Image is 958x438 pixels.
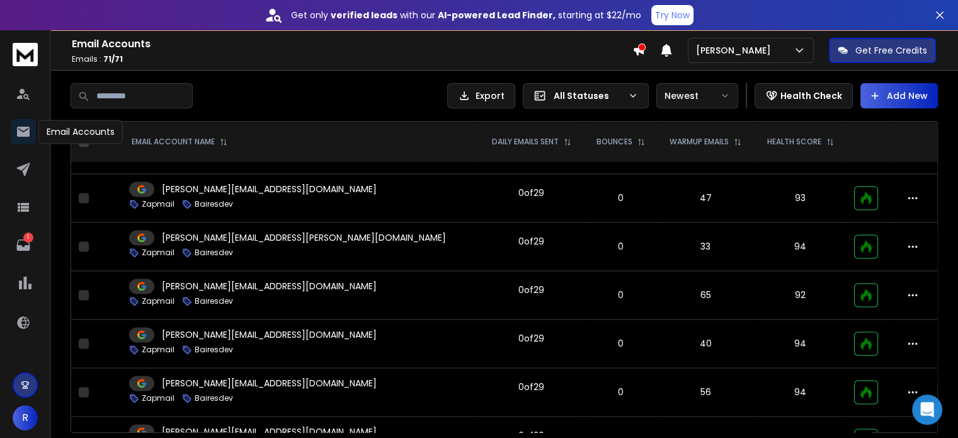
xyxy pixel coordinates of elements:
strong: verified leads [331,9,397,21]
p: [PERSON_NAME][EMAIL_ADDRESS][DOMAIN_NAME] [162,377,377,389]
p: Bairesdev [195,393,233,403]
p: Get Free Credits [855,44,927,57]
p: 0 [591,337,649,350]
p: Zapmail [142,248,174,258]
td: 40 [657,320,755,368]
p: BOUNCES [596,137,632,147]
td: 47 [657,174,755,222]
p: [PERSON_NAME][EMAIL_ADDRESS][DOMAIN_NAME] [162,328,377,341]
div: 0 of 29 [518,284,544,296]
button: R [13,405,38,430]
div: Open Intercom Messenger [912,395,942,425]
p: Zapmail [142,199,174,209]
p: 0 [591,192,649,204]
p: 1 [23,233,33,243]
p: 0 [591,240,649,253]
td: 33 [657,222,755,271]
p: Try Now [655,9,690,21]
p: Bairesdev [195,345,233,355]
td: 56 [657,368,755,417]
p: [PERSON_NAME] [696,44,776,57]
button: Try Now [651,5,693,25]
p: Zapmail [142,393,174,403]
p: Bairesdev [195,248,233,258]
td: 92 [755,271,847,320]
a: 1 [11,233,36,258]
p: [PERSON_NAME][EMAIL_ADDRESS][DOMAIN_NAME] [162,425,377,438]
button: Get Free Credits [829,38,936,63]
p: WARMUP EMAILS [670,137,729,147]
img: logo [13,43,38,66]
td: 94 [755,368,847,417]
p: [PERSON_NAME][EMAIL_ADDRESS][DOMAIN_NAME] [162,280,377,292]
p: 0 [591,386,649,398]
div: 0 of 29 [518,187,544,199]
td: 94 [755,222,847,271]
p: Health Check [780,89,842,102]
p: [PERSON_NAME][EMAIL_ADDRESS][PERSON_NAME][DOMAIN_NAME] [162,231,446,244]
div: 0 of 29 [518,235,544,248]
p: Zapmail [142,296,174,306]
p: Zapmail [142,345,174,355]
span: 71 / 71 [103,54,123,64]
p: Get only with our starting at $22/mo [291,9,641,21]
p: Bairesdev [195,199,233,209]
p: [PERSON_NAME][EMAIL_ADDRESS][DOMAIN_NAME] [162,183,377,195]
button: Health Check [755,83,853,108]
div: EMAIL ACCOUNT NAME [132,137,227,147]
button: Add New [860,83,938,108]
button: Newest [656,83,738,108]
div: Email Accounts [38,120,123,144]
td: 94 [755,320,847,368]
td: 93 [755,174,847,222]
p: Bairesdev [195,296,233,306]
strong: AI-powered Lead Finder, [438,9,556,21]
td: 65 [657,271,755,320]
button: Export [447,83,515,108]
div: 0 of 29 [518,381,544,393]
p: DAILY EMAILS SENT [492,137,559,147]
p: HEALTH SCORE [767,137,821,147]
p: Emails : [72,54,632,64]
p: All Statuses [554,89,623,102]
h1: Email Accounts [72,37,632,52]
p: 0 [591,289,649,301]
div: 0 of 29 [518,332,544,345]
